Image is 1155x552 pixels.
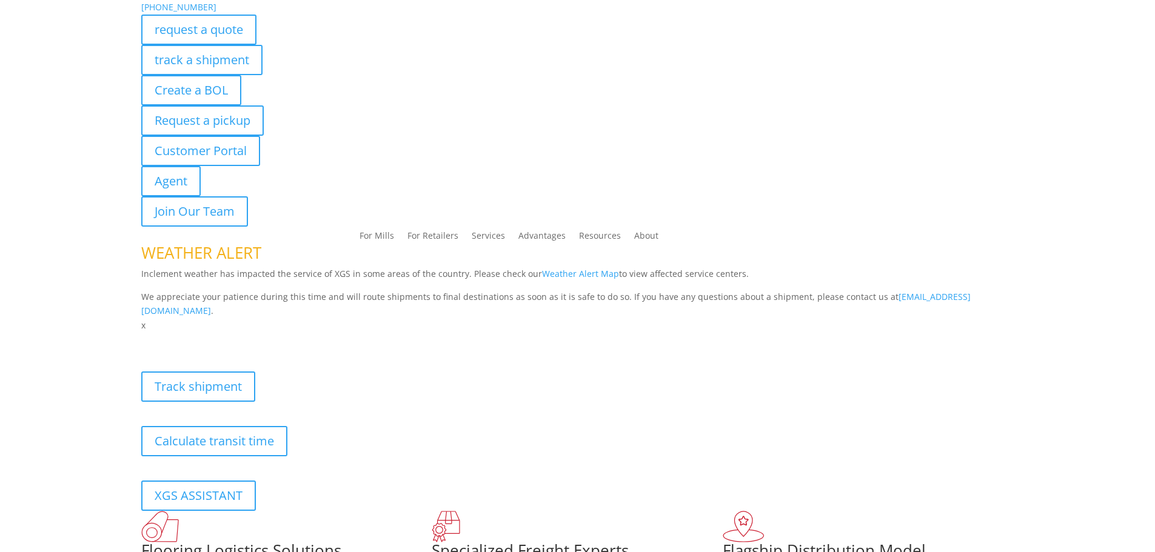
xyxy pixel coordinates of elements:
span: WEATHER ALERT [141,242,261,264]
a: Request a pickup [141,105,264,136]
img: xgs-icon-focused-on-flooring-red [432,511,460,542]
img: xgs-icon-flagship-distribution-model-red [723,511,765,542]
a: track a shipment [141,45,263,75]
a: request a quote [141,15,256,45]
a: For Mills [360,231,394,245]
p: x [141,318,1014,333]
p: Inclement weather has impacted the service of XGS in some areas of the country. Please check our ... [141,267,1014,290]
p: We appreciate your patience during this time and will route shipments to final destinations as so... [141,290,1014,319]
a: Customer Portal [141,136,260,166]
b: Visibility, transparency, and control for your entire supply chain. [141,334,412,346]
a: Services [472,231,505,245]
a: Join Our Team [141,196,248,227]
a: Resources [579,231,621,245]
img: xgs-icon-total-supply-chain-intelligence-red [141,511,179,542]
a: For Retailers [407,231,458,245]
a: XGS ASSISTANT [141,481,256,511]
a: Weather Alert Map [542,268,619,279]
a: Calculate transit time [141,426,287,456]
a: [PHONE_NUMBER] [141,1,216,13]
a: Create a BOL [141,75,241,105]
a: Advantages [518,231,566,245]
a: About [634,231,658,245]
a: Agent [141,166,201,196]
a: Track shipment [141,371,255,402]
